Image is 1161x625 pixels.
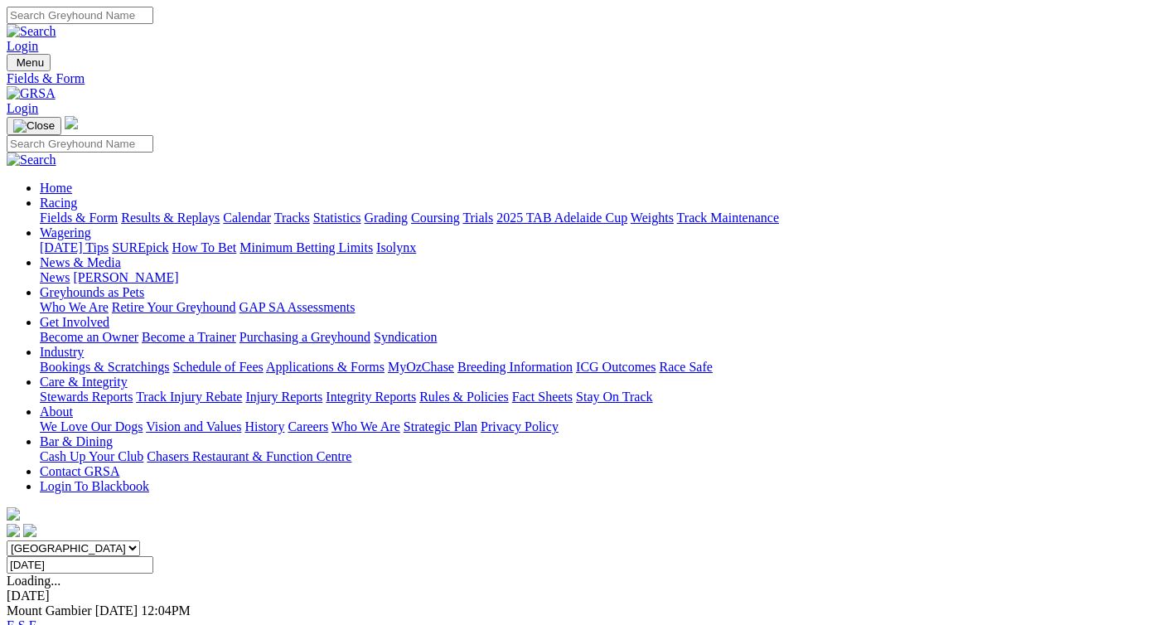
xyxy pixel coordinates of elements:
[576,360,655,374] a: ICG Outcomes
[40,285,144,299] a: Greyhounds as Pets
[365,211,408,225] a: Grading
[40,405,73,419] a: About
[40,330,138,344] a: Become an Owner
[40,181,72,195] a: Home
[7,153,56,167] img: Search
[7,135,153,153] input: Search
[95,603,138,618] span: [DATE]
[266,360,385,374] a: Applications & Forms
[40,240,1154,255] div: Wagering
[40,315,109,329] a: Get Involved
[40,390,133,404] a: Stewards Reports
[419,390,509,404] a: Rules & Policies
[331,419,400,434] a: Who We Are
[172,360,263,374] a: Schedule of Fees
[40,449,143,463] a: Cash Up Your Club
[388,360,454,374] a: MyOzChase
[40,225,91,240] a: Wagering
[136,390,242,404] a: Track Injury Rebate
[274,211,310,225] a: Tracks
[7,86,56,101] img: GRSA
[40,345,84,359] a: Industry
[7,7,153,24] input: Search
[239,330,370,344] a: Purchasing a Greyhound
[147,449,351,463] a: Chasers Restaurant & Function Centre
[40,330,1154,345] div: Get Involved
[376,240,416,254] a: Isolynx
[141,603,191,618] span: 12:04PM
[7,524,20,537] img: facebook.svg
[7,574,60,588] span: Loading...
[462,211,493,225] a: Trials
[496,211,627,225] a: 2025 TAB Adelaide Cup
[23,524,36,537] img: twitter.svg
[245,390,322,404] a: Injury Reports
[481,419,559,434] a: Privacy Policy
[7,24,56,39] img: Search
[40,360,169,374] a: Bookings & Scratchings
[7,39,38,53] a: Login
[659,360,712,374] a: Race Safe
[40,196,77,210] a: Racing
[40,449,1154,464] div: Bar & Dining
[40,211,118,225] a: Fields & Form
[40,390,1154,405] div: Care & Integrity
[239,300,356,314] a: GAP SA Assessments
[40,479,149,493] a: Login To Blackbook
[40,300,109,314] a: Who We Are
[7,117,61,135] button: Toggle navigation
[40,270,70,284] a: News
[313,211,361,225] a: Statistics
[411,211,460,225] a: Coursing
[40,419,143,434] a: We Love Our Dogs
[17,56,44,69] span: Menu
[326,390,416,404] a: Integrity Reports
[73,270,178,284] a: [PERSON_NAME]
[7,556,153,574] input: Select date
[457,360,573,374] a: Breeding Information
[146,419,241,434] a: Vision and Values
[112,300,236,314] a: Retire Your Greyhound
[40,211,1154,225] div: Racing
[374,330,437,344] a: Syndication
[121,211,220,225] a: Results & Replays
[677,211,779,225] a: Track Maintenance
[40,300,1154,315] div: Greyhounds as Pets
[7,507,20,521] img: logo-grsa-white.png
[142,330,236,344] a: Become a Trainer
[40,240,109,254] a: [DATE] Tips
[576,390,652,404] a: Stay On Track
[7,54,51,71] button: Toggle navigation
[40,434,113,448] a: Bar & Dining
[223,211,271,225] a: Calendar
[13,119,55,133] img: Close
[239,240,373,254] a: Minimum Betting Limits
[244,419,284,434] a: History
[40,419,1154,434] div: About
[65,116,78,129] img: logo-grsa-white.png
[7,589,1154,603] div: [DATE]
[40,255,121,269] a: News & Media
[631,211,674,225] a: Weights
[40,270,1154,285] div: News & Media
[404,419,477,434] a: Strategic Plan
[7,603,92,618] span: Mount Gambier
[7,71,1154,86] a: Fields & Form
[40,360,1154,375] div: Industry
[7,101,38,115] a: Login
[288,419,328,434] a: Careers
[40,375,128,389] a: Care & Integrity
[40,464,119,478] a: Contact GRSA
[512,390,573,404] a: Fact Sheets
[172,240,237,254] a: How To Bet
[112,240,168,254] a: SUREpick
